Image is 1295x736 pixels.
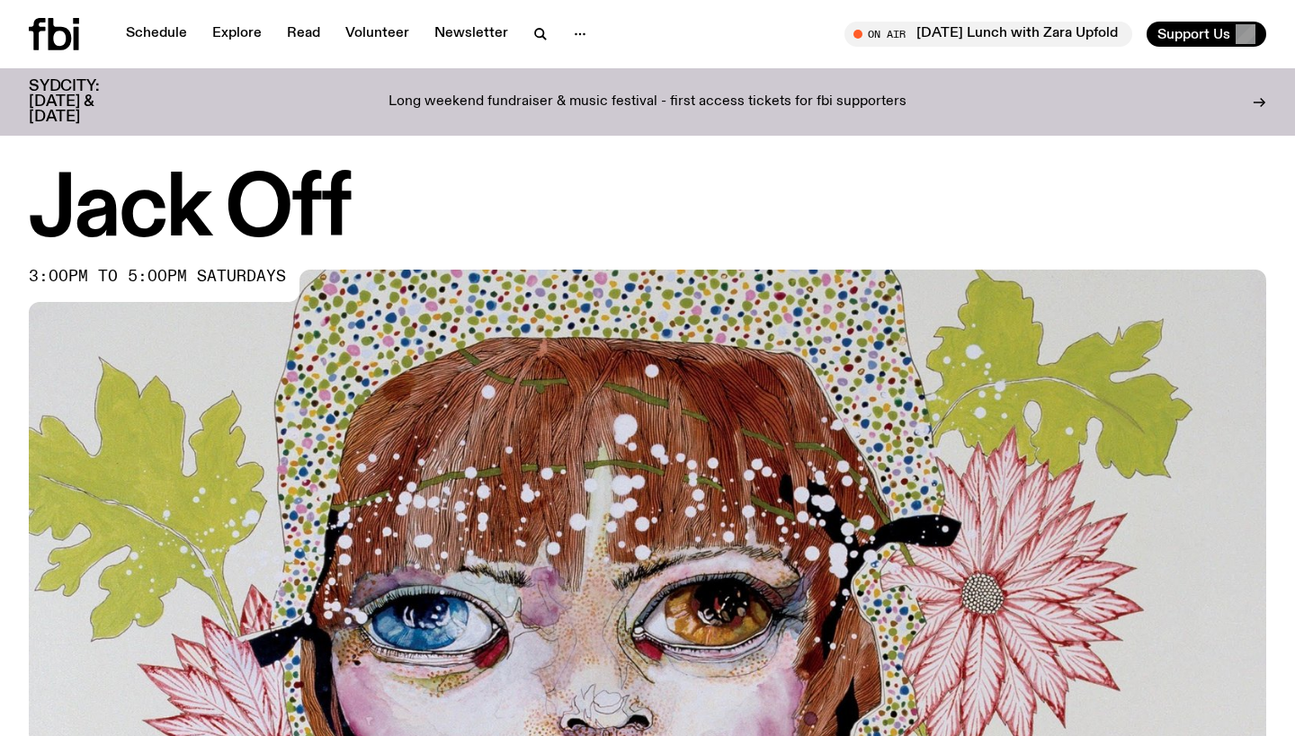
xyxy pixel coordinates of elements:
span: Support Us [1157,26,1230,42]
h3: SYDCITY: [DATE] & [DATE] [29,79,144,125]
a: Read [276,22,331,47]
p: Long weekend fundraiser & music festival - first access tickets for fbi supporters [388,94,906,111]
a: Volunteer [335,22,420,47]
button: On Air[DATE] Lunch with Zara Upfold [844,22,1132,47]
a: Explore [201,22,272,47]
h1: Jack Off [29,171,1266,252]
button: Support Us [1147,22,1266,47]
a: Newsletter [424,22,519,47]
a: Schedule [115,22,198,47]
span: 3:00pm to 5:00pm saturdays [29,270,286,284]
